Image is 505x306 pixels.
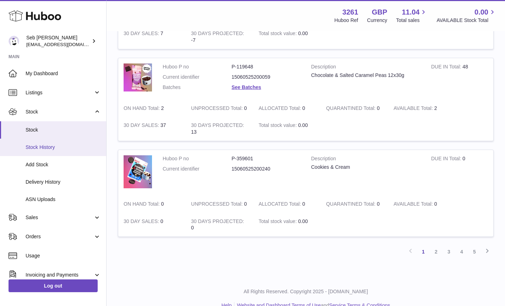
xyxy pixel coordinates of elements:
[298,30,308,36] span: 0.00
[393,105,434,113] strong: AVAILABLE Total
[191,201,244,208] strong: UNPROCESSED Total
[388,195,456,213] td: 0
[402,7,419,17] span: 11.04
[124,105,161,113] strong: ON HAND Total
[124,122,161,130] strong: 30 DAY SALES
[232,74,300,80] dd: 15060525200059
[163,84,232,91] dt: Batches
[388,100,456,117] td: 2
[26,34,90,48] div: Seb [PERSON_NAME]
[191,218,244,226] strong: 30 DAYS PROJECTED
[9,279,98,292] a: Log out
[298,218,308,224] span: 0.00
[112,288,499,295] p: All Rights Reserved. Copyright 2025 - [DOMAIN_NAME]
[455,245,468,258] a: 4
[396,7,428,24] a: 11.04 Total sales
[259,122,298,130] strong: Total stock value
[118,117,186,141] td: 37
[253,195,321,213] td: 0
[124,201,161,208] strong: ON HAND Total
[396,17,428,24] span: Total sales
[163,63,232,70] dt: Huboo P no
[436,7,496,24] a: 0.00 AVAILABLE Stock Total
[124,63,152,91] img: product image
[377,105,380,111] span: 0
[311,72,420,79] div: Chocolate & Salted Caramel Peas 12x30g
[253,100,321,117] td: 0
[474,7,488,17] span: 0.00
[124,218,161,226] strong: 30 DAY SALES
[124,155,152,188] img: product image
[311,164,420,171] div: Cookies & Cream
[426,150,493,195] td: 0
[26,89,93,96] span: Listings
[186,25,253,49] td: -7
[124,30,161,38] strong: 30 DAY SALES
[259,218,298,226] strong: Total stock value
[377,201,380,207] span: 0
[442,245,455,258] a: 3
[118,25,186,49] td: 7
[232,155,300,162] dd: P-359601
[335,17,358,24] div: Huboo Ref
[26,109,93,115] span: Stock
[186,100,253,117] td: 0
[259,30,298,38] strong: Total stock value
[26,214,93,221] span: Sales
[118,100,186,117] td: 2
[26,233,93,240] span: Orders
[232,166,300,172] dd: 15060525200240
[393,201,434,208] strong: AVAILABLE Total
[26,272,93,278] span: Invoicing and Payments
[311,63,420,72] strong: Description
[26,144,101,151] span: Stock History
[426,58,493,100] td: 48
[417,245,430,258] a: 1
[259,105,302,113] strong: ALLOCATED Total
[191,122,244,130] strong: 30 DAYS PROJECTED
[186,213,253,237] td: 0
[26,196,101,203] span: ASN Uploads
[342,7,358,17] strong: 3261
[9,36,19,46] img: ecom@bravefoods.co.uk
[326,105,377,113] strong: QUARANTINED Total
[431,156,462,163] strong: DUE IN Total
[311,155,420,164] strong: Description
[118,195,186,213] td: 0
[163,74,232,80] dt: Current identifier
[259,201,302,208] strong: ALLOCATED Total
[430,245,442,258] a: 2
[232,63,300,70] dd: P-119648
[186,195,253,213] td: 0
[163,155,232,162] dt: Huboo P no
[468,245,481,258] a: 5
[26,161,101,168] span: Add Stock
[26,41,104,47] span: [EMAIL_ADDRESS][DOMAIN_NAME]
[326,201,377,208] strong: QUARANTINED Total
[431,64,462,71] strong: DUE IN Total
[26,179,101,185] span: Delivery History
[367,17,387,24] div: Currency
[26,127,101,133] span: Stock
[186,117,253,141] td: 13
[232,84,261,90] a: See Batches
[436,17,496,24] span: AVAILABLE Stock Total
[191,105,244,113] strong: UNPROCESSED Total
[26,252,101,259] span: Usage
[372,7,387,17] strong: GBP
[118,213,186,237] td: 0
[26,70,101,77] span: My Dashboard
[298,122,308,128] span: 0.00
[163,166,232,172] dt: Current identifier
[191,30,244,38] strong: 30 DAYS PROJECTED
